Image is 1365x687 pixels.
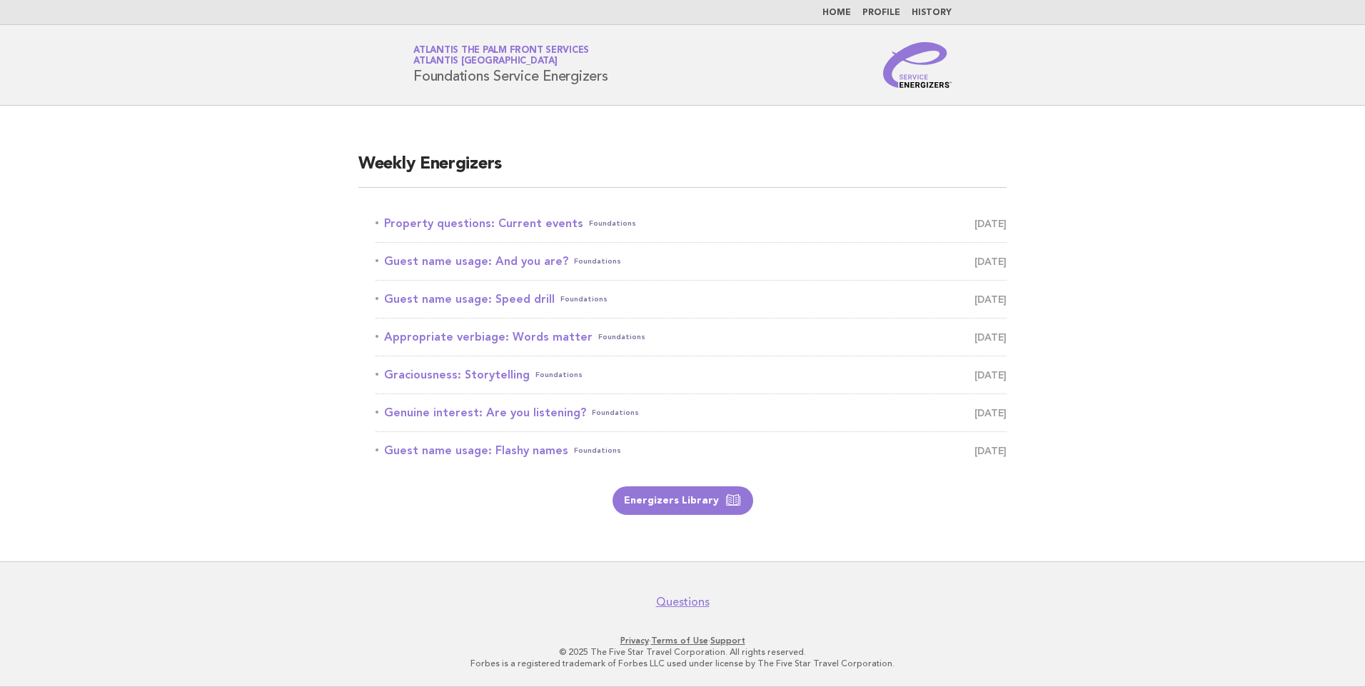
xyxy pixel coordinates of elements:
[246,646,1119,658] p: © 2025 The Five Star Travel Corporation. All rights reserved.
[598,327,645,347] span: Foundations
[620,636,649,646] a: Privacy
[651,636,708,646] a: Terms of Use
[376,251,1007,271] a: Guest name usage: And you are?Foundations [DATE]
[376,327,1007,347] a: Appropriate verbiage: Words matterFoundations [DATE]
[246,635,1119,646] p: · ·
[974,251,1007,271] span: [DATE]
[862,9,900,17] a: Profile
[376,289,1007,309] a: Guest name usage: Speed drillFoundations [DATE]
[560,289,608,309] span: Foundations
[912,9,952,17] a: History
[974,365,1007,385] span: [DATE]
[974,327,1007,347] span: [DATE]
[883,42,952,88] img: Service Energizers
[376,403,1007,423] a: Genuine interest: Are you listening?Foundations [DATE]
[974,403,1007,423] span: [DATE]
[376,441,1007,461] a: Guest name usage: Flashy namesFoundations [DATE]
[589,214,636,234] span: Foundations
[656,595,710,609] a: Questions
[574,441,621,461] span: Foundations
[376,214,1007,234] a: Property questions: Current eventsFoundations [DATE]
[535,365,583,385] span: Foundations
[376,365,1007,385] a: Graciousness: StorytellingFoundations [DATE]
[974,214,1007,234] span: [DATE]
[613,486,753,515] a: Energizers Library
[822,9,851,17] a: Home
[358,153,1007,188] h2: Weekly Energizers
[710,636,745,646] a: Support
[974,441,1007,461] span: [DATE]
[246,658,1119,669] p: Forbes is a registered trademark of Forbes LLC used under license by The Five Star Travel Corpora...
[413,46,589,66] a: Atlantis The Palm Front ServicesAtlantis [GEOGRAPHIC_DATA]
[574,251,621,271] span: Foundations
[974,289,1007,309] span: [DATE]
[413,46,608,84] h1: Foundations Service Energizers
[592,403,639,423] span: Foundations
[413,57,558,66] span: Atlantis [GEOGRAPHIC_DATA]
